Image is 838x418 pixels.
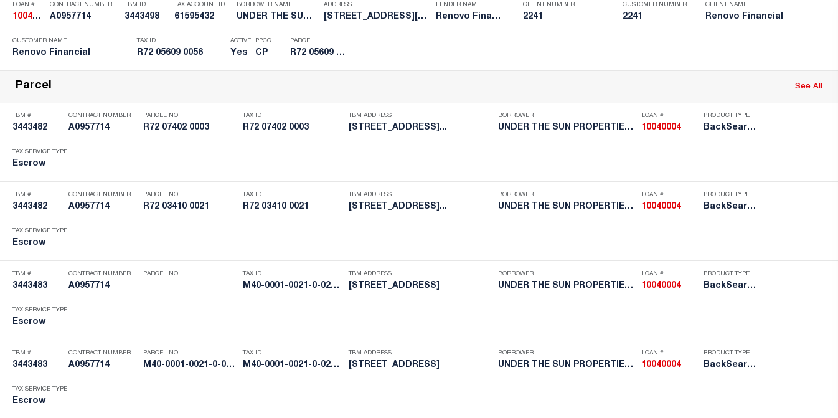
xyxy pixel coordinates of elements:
h5: R72 07402 0003 [243,123,342,133]
h5: R72 05609 0056 [290,48,346,59]
h5: 1094 W 2ND ST Xenia, OH 45385 [349,281,492,292]
p: Product Type [704,270,760,278]
p: Contract Number [50,1,118,9]
p: Product Type [704,191,760,199]
p: Parcel No [143,112,237,120]
p: Loan # [641,191,697,199]
h5: UNDER THE SUN PROPERTIES B LLC [498,123,635,133]
h5: 735 Earl Ave Dayton, OH 45404 [324,12,430,22]
h5: 3443498 [125,12,168,22]
p: Lender Name [436,1,504,9]
p: Tax ID [243,349,342,357]
p: Active [230,37,251,45]
strong: 10040004 [12,12,52,21]
p: Borrower [498,270,635,278]
p: Loan # [641,349,697,357]
h5: BackSearch,Escrow [704,123,760,133]
h5: 3443482 [12,123,62,133]
p: Tax Service Type [12,148,68,156]
h5: Renovo Financial [705,12,811,22]
p: Customer Number [623,1,687,9]
p: Loan # [12,1,44,9]
p: TBM # [12,349,62,357]
h5: 10040004 [641,202,697,212]
p: Tax Service Type [12,386,68,393]
p: TBM # [12,191,62,199]
p: Customer Name [12,37,118,45]
h5: 10040004 [641,281,697,292]
h5: 2241 [623,12,685,22]
p: Contract Number [68,112,137,120]
h5: R72 03410 0021 [143,202,237,212]
strong: 10040004 [641,202,681,211]
h5: 1094 W 2ND ST Xenia, OH 45385 [349,360,492,371]
p: PPCC [255,37,271,45]
h5: Escrow [12,317,68,328]
p: Parcel No [143,191,237,199]
p: Borrower [498,112,635,120]
h5: 10040004 [641,360,697,371]
p: Borrower Name [237,1,318,9]
p: Client Number [523,1,604,9]
p: Parcel [290,37,346,45]
h5: M40-0001-0021-0-0213-00 [243,360,342,371]
p: Borrower [498,191,635,199]
p: TBM # [12,270,62,278]
a: See All [795,83,822,91]
p: TBM Address [349,349,492,357]
p: Tax ID [137,37,224,45]
h5: 10040004 [641,123,697,133]
p: Address [324,1,430,9]
h5: BackSearch,Escrow [704,202,760,212]
h5: 3443483 [12,281,62,292]
h5: A0957714 [68,281,137,292]
h5: BackSearch,Escrow [704,281,760,292]
p: Product Type [704,349,760,357]
p: Tax Service Type [12,306,68,314]
h5: BackSearch,Escrow [704,360,760,371]
p: TBM Address [349,191,492,199]
h5: R72 03410 0021 [243,202,342,212]
h5: Renovo Financial [12,48,118,59]
h5: A0957714 [68,123,137,133]
h5: Escrow [12,396,68,407]
h5: A0957714 [68,360,137,371]
p: Product Type [704,112,760,120]
h5: 61595432 [174,12,230,22]
p: TBM Address [349,270,492,278]
h5: CP [255,48,271,59]
h5: Yes [230,48,249,59]
p: Borrower [498,349,635,357]
strong: 10040004 [641,123,681,132]
h5: UNDER THE SUN PROPERTIES B LLC [237,12,318,22]
p: TBM # [12,112,62,120]
h5: R72 05609 0056 [137,48,224,59]
h5: Escrow [12,238,68,249]
h5: UNDER THE SUN PROPERTIES B LLC [498,360,635,371]
p: Tax ID [243,191,342,199]
h5: A0957714 [68,202,137,212]
h5: 3443482 [12,202,62,212]
h5: 3443483 [12,360,62,371]
h5: M40-0001-0021-0-0213-00 [143,360,237,371]
h5: Escrow [12,159,68,169]
p: Loan # [641,112,697,120]
p: Tax Service Type [12,227,68,235]
h5: Renovo Financial [436,12,504,22]
h5: A0957714 [50,12,118,22]
h5: 2241 [523,12,604,22]
p: Contract Number [68,349,137,357]
p: Client Name [705,1,811,9]
strong: 10040004 [641,361,681,369]
h5: R72 07402 0003 [143,123,237,133]
p: Tax Account ID [174,1,230,9]
p: TBM ID [125,1,168,9]
p: TBM Address [349,112,492,120]
strong: 10040004 [641,282,681,290]
p: Contract Number [68,191,137,199]
h5: UNDER THE SUN PROPERTIES B LLC [498,202,635,212]
h5: 10040004 [12,12,44,22]
p: Tax ID [243,270,342,278]
div: Parcel [16,80,52,94]
p: Tax ID [243,112,342,120]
